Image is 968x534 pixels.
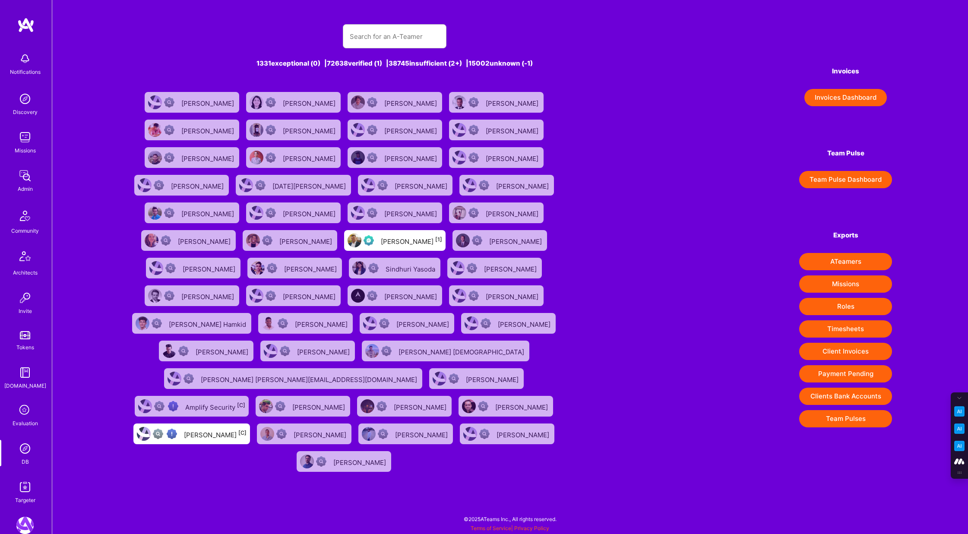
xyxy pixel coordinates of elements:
h4: Team Pulse [799,149,892,157]
div: [PERSON_NAME] [384,290,439,301]
div: [PERSON_NAME] [466,373,520,384]
a: User AvatarNot Scrubbed[PERSON_NAME] [455,392,557,420]
a: User AvatarEvaluation Call Pending[PERSON_NAME][1] [341,227,449,254]
img: teamwork [16,129,34,146]
div: [PERSON_NAME] [486,152,540,163]
a: A.Team: Leading A.Team's Marketing & DemandGen [14,517,36,534]
img: User Avatar [363,316,377,330]
a: Invoices Dashboard [799,89,892,106]
a: User AvatarNot Scrubbed[PERSON_NAME] [141,144,243,171]
a: User AvatarNot Scrubbed[PERSON_NAME] [456,420,558,448]
img: User Avatar [149,261,163,275]
sup: [C] [237,402,245,408]
a: User AvatarNot Scrubbed[PERSON_NAME] [444,254,545,282]
a: User AvatarNot Scrubbed[PERSON_NAME] [141,88,243,116]
img: Not Scrubbed [468,291,479,301]
div: [PERSON_NAME] [279,235,334,246]
div: [PERSON_NAME] [292,401,347,412]
img: Not Scrubbed [468,208,479,218]
img: Admin Search [16,440,34,457]
a: User AvatarNot Scrubbed[PERSON_NAME] [456,171,557,199]
img: Not Scrubbed [367,291,377,301]
a: User AvatarNot Scrubbed[PERSON_NAME] [138,227,239,254]
div: [PERSON_NAME] [484,262,538,274]
img: User Avatar [362,427,376,441]
div: [PERSON_NAME] [181,290,236,301]
img: User Avatar [264,344,278,358]
div: [PERSON_NAME] [284,262,338,274]
img: User Avatar [148,206,162,220]
div: Notifications [10,67,41,76]
img: Not Scrubbed [367,125,377,135]
img: User Avatar [138,399,152,413]
a: User AvatarNot Scrubbed[PERSON_NAME] [243,144,344,171]
a: User AvatarNot Scrubbed[PERSON_NAME] [446,282,547,310]
button: Invoices Dashboard [804,89,887,106]
img: Not Scrubbed [376,401,387,411]
img: User Avatar [148,289,162,303]
div: Discovery [13,107,38,117]
img: User Avatar [138,178,152,192]
img: Not Scrubbed [367,152,377,163]
img: User Avatar [148,95,162,109]
img: User Avatar [260,427,274,441]
div: [PERSON_NAME] Hamkid [169,318,248,329]
a: User AvatarNot Scrubbed[PERSON_NAME] [355,420,456,448]
img: Not Scrubbed [478,401,488,411]
i: icon SelectionTeam [17,402,33,419]
img: User Avatar [433,372,446,385]
img: Not Scrubbed [164,97,174,107]
a: Terms of Service [471,525,511,531]
img: Not Scrubbed [379,318,389,329]
a: User AvatarNot Scrubbed[DATE][PERSON_NAME] [232,171,354,199]
img: admin teamwork [16,167,34,184]
div: [PERSON_NAME] [DEMOGRAPHIC_DATA] [399,345,526,357]
a: User AvatarNot fully vettedHigh Potential UserAmplify Security[C] [131,392,252,420]
img: User Avatar [162,344,176,358]
a: User AvatarNot Scrubbed[PERSON_NAME] [458,310,559,337]
a: User AvatarNot Scrubbed[PERSON_NAME] [131,171,232,199]
img: User Avatar [361,178,375,192]
img: Not Scrubbed [178,346,189,356]
img: Not Scrubbed [266,125,276,135]
div: [PERSON_NAME] [181,207,236,218]
img: Not fully vetted [154,401,164,411]
img: Not Scrubbed [377,180,388,190]
button: Client Invoices [799,343,892,360]
div: [PERSON_NAME] [283,97,337,108]
div: [PERSON_NAME] [394,401,448,412]
div: Missions [15,146,36,155]
div: [DATE][PERSON_NAME] [272,180,348,191]
div: [PERSON_NAME] [384,152,439,163]
a: User AvatarNot Scrubbed[PERSON_NAME] [446,88,547,116]
div: Architects [13,268,38,277]
img: Skill Targeter [16,478,34,496]
div: [PERSON_NAME] [486,124,540,136]
img: Not Scrubbed [378,429,388,439]
img: User Avatar [452,123,466,137]
a: User AvatarNot ScrubbedSindhuri Yasoda [345,254,444,282]
sup: [1] [435,236,442,243]
img: Not Scrubbed [164,291,174,301]
a: User AvatarNot Scrubbed[PERSON_NAME] [344,116,446,144]
img: User Avatar [251,261,265,275]
a: User AvatarNot Scrubbed[PERSON_NAME] [141,282,243,310]
a: User AvatarNot Scrubbed[PERSON_NAME] [449,227,550,254]
button: Payment Pending [799,365,892,382]
div: [PERSON_NAME] [384,97,439,108]
div: [PERSON_NAME] [178,235,232,246]
img: User Avatar [250,206,263,220]
div: [PERSON_NAME] [283,290,337,301]
a: User AvatarNot Scrubbed[PERSON_NAME] [344,88,446,116]
img: Key Point Extractor icon [954,406,965,417]
div: [PERSON_NAME] [498,318,552,329]
div: [PERSON_NAME] [297,345,351,357]
div: [PERSON_NAME] [181,152,236,163]
img: tokens [20,331,30,339]
div: Amplify Security [185,401,245,412]
img: Not Scrubbed [316,456,326,467]
span: | [471,525,549,531]
a: User AvatarNot Scrubbed[PERSON_NAME] [255,310,356,337]
img: User Avatar [300,455,314,468]
div: 1331 exceptional (0) | 72638 verified (1) | 38745 insufficient (2+) | 15002 unknown (-1) [128,59,661,68]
